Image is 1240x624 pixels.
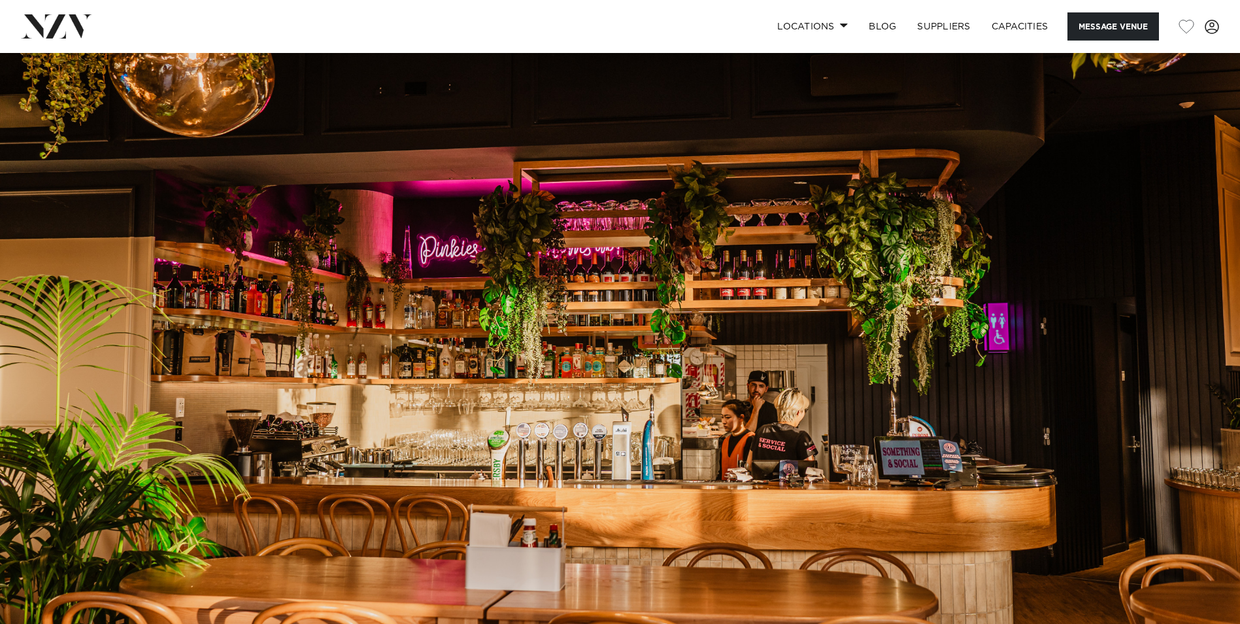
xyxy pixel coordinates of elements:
a: BLOG [858,12,907,41]
a: Capacities [981,12,1059,41]
a: SUPPLIERS [907,12,980,41]
a: Locations [767,12,858,41]
img: nzv-logo.png [21,14,92,38]
button: Message Venue [1067,12,1159,41]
